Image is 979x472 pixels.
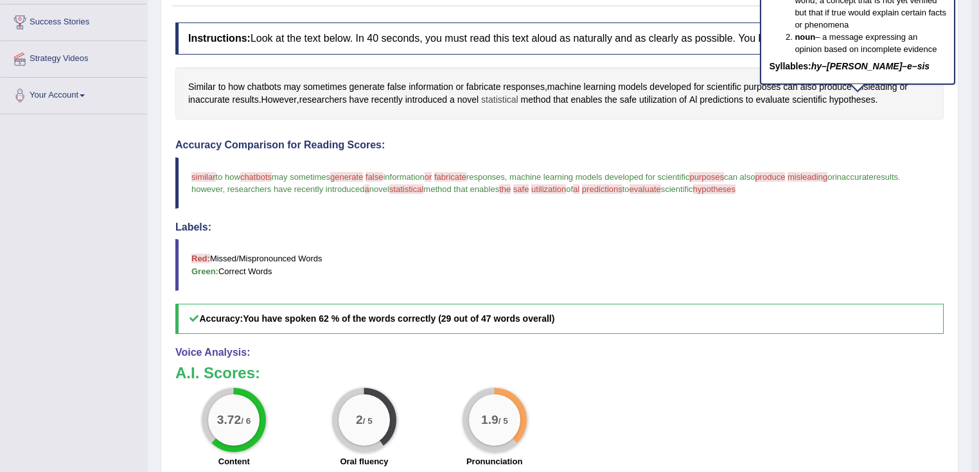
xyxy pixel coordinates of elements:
[755,172,785,182] span: produce
[570,93,602,107] span: Click to see word definition
[547,80,581,94] span: Click to see word definition
[366,172,383,182] span: false
[284,80,301,94] span: Click to see word definition
[389,184,423,194] span: statistical
[247,80,281,94] span: Click to see word definition
[232,93,258,107] span: Click to see word definition
[481,413,498,427] big: 1.9
[369,184,389,194] span: novel
[175,304,944,334] h5: Accuracy:
[228,80,245,94] span: Click to see word definition
[788,172,827,182] span: misleading
[365,184,369,194] span: a
[835,172,874,182] span: inaccurate
[425,172,432,182] span: or
[175,222,944,233] h4: Labels:
[604,93,617,107] span: Click to see word definition
[499,184,511,194] span: the
[649,80,691,94] span: Click to see word definition
[387,80,407,94] span: Click to see word definition
[700,93,743,107] span: Click to see word definition
[349,80,385,94] span: Click to see word definition
[175,239,944,290] blockquote: Missed/Mispronounced Words Correct Words
[450,93,455,107] span: Click to see word definition
[795,31,946,55] li: – a message expressing an opinion based on incomplete evidence
[243,313,554,324] b: You have spoken 62 % of the words correctly (29 out of 47 words overall)
[689,172,723,182] span: purposes
[584,80,616,94] span: Click to see word definition
[175,139,944,151] h4: Accuracy Comparison for Reading Scores:
[227,184,365,194] span: researchers have recently introduced
[639,93,676,107] span: Click to see word definition
[466,80,501,94] span: Click to see word definition
[707,80,741,94] span: Click to see word definition
[509,172,689,182] span: machine learning models developed for scientific
[829,93,876,107] span: Click to see word definition
[218,455,250,468] label: Content
[188,93,230,107] span: Click to see word definition
[503,80,545,94] span: Click to see word definition
[679,93,687,107] span: Click to see word definition
[423,184,499,194] span: method that enables
[505,172,507,182] span: ,
[466,172,505,182] span: responses
[513,184,529,194] span: safe
[455,80,463,94] span: Click to see word definition
[521,93,551,107] span: Click to see word definition
[769,62,946,71] h5: Syllables:
[1,41,147,73] a: Strategy Videos
[661,184,693,194] span: scientific
[1,78,147,110] a: Your Account
[694,80,704,94] span: Click to see word definition
[874,172,898,182] span: results
[724,172,755,182] span: can also
[531,184,566,194] span: utilization
[191,184,222,194] span: however
[811,61,930,71] em: hy–[PERSON_NAME]–e–sis
[175,347,944,358] h4: Voice Analysis:
[191,267,218,276] b: Green:
[481,93,518,107] span: Click to see word definition
[175,364,260,381] b: A.I. Scores:
[573,184,579,194] span: al
[349,93,369,107] span: Click to see word definition
[191,254,210,263] b: Red:
[582,184,622,194] span: predictions
[175,67,944,119] div: , . , .
[755,93,789,107] span: Click to see word definition
[303,80,347,94] span: Click to see word definition
[466,455,522,468] label: Pronunciation
[553,93,568,107] span: Click to see word definition
[218,80,226,94] span: Click to see word definition
[457,93,479,107] span: Click to see word definition
[191,172,216,182] span: similar
[630,184,661,194] span: evaluate
[340,455,388,468] label: Oral fluency
[383,172,424,182] span: information
[216,172,240,182] span: to how
[405,93,447,107] span: Click to see word definition
[618,80,647,94] span: Click to see word definition
[217,413,241,427] big: 3.72
[898,172,901,182] span: .
[744,80,781,94] span: Click to see word definition
[409,80,453,94] span: Click to see word definition
[434,172,466,182] span: fabricate
[620,93,637,107] span: Click to see word definition
[188,80,216,94] span: Click to see word definition
[240,172,272,182] span: chatbots
[299,93,347,107] span: Click to see word definition
[498,416,507,426] small: / 5
[371,93,403,107] span: Click to see word definition
[622,184,630,194] span: to
[356,413,363,427] big: 2
[261,93,297,107] span: Click to see word definition
[566,184,573,194] span: of
[363,416,373,426] small: / 5
[1,4,147,37] a: Success Stories
[241,416,251,426] small: / 6
[746,93,754,107] span: Click to see word definition
[272,172,330,182] span: may sometimes
[795,32,815,42] b: noun
[689,93,697,107] span: Click to see word definition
